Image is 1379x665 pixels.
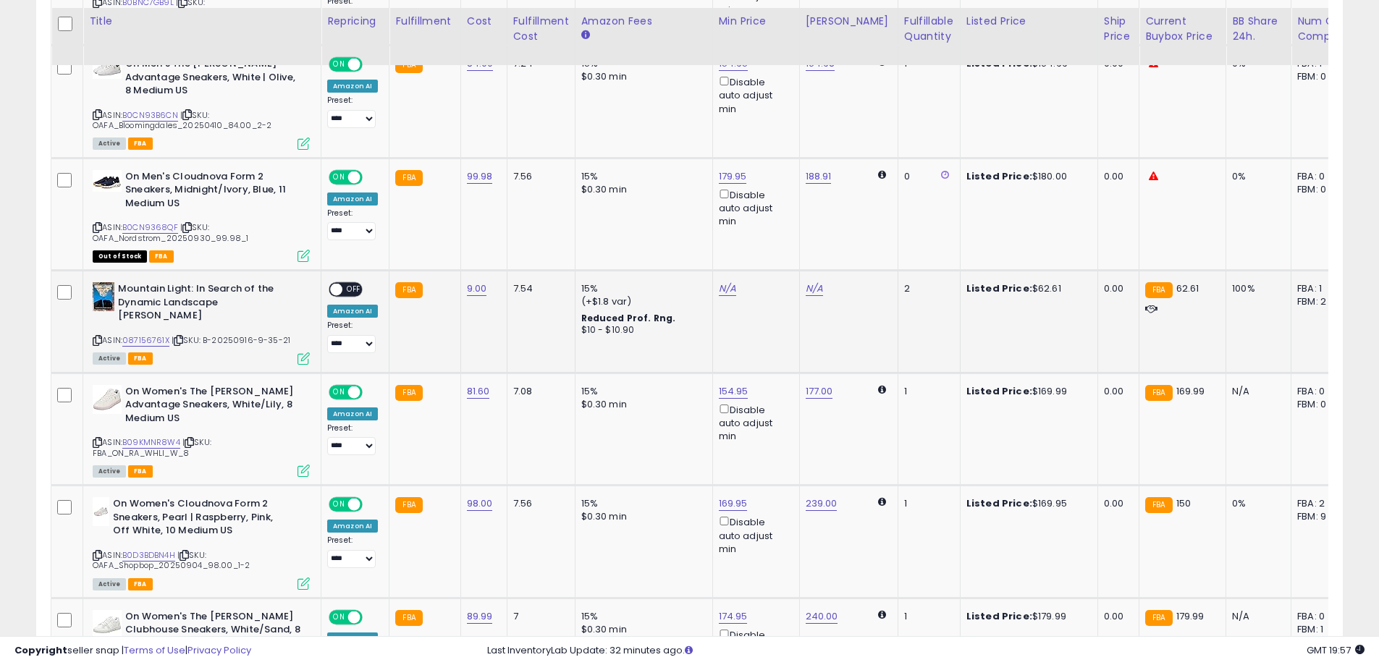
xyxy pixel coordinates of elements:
[93,250,147,263] span: All listings that are currently out of stock and unavailable for purchase on Amazon
[93,385,122,414] img: 31SkqpZfRkL._SL40_.jpg
[513,497,564,510] div: 7.56
[719,609,748,624] a: 174.95
[327,407,378,420] div: Amazon AI
[1232,610,1280,623] div: N/A
[966,282,1087,295] div: $62.61
[125,170,301,214] b: On Men's Cloudnova Form 2 Sneakers, Midnight/Ivory, Blue, 11 Medium US
[1297,170,1345,183] div: FBA: 0
[719,402,788,444] div: Disable auto adjust min
[513,610,564,623] div: 7
[1232,282,1280,295] div: 100%
[1297,295,1345,308] div: FBM: 2
[966,14,1092,29] div: Listed Price
[581,398,701,411] div: $0.30 min
[330,59,348,71] span: ON
[806,384,833,399] a: 177.00
[1176,281,1199,295] span: 62.61
[487,644,1365,658] div: Last InventoryLab Update: 32 minutes ago.
[14,643,67,657] strong: Copyright
[1104,170,1128,183] div: 0.00
[1297,282,1345,295] div: FBA: 1
[93,497,109,526] img: 21HLgP95JeL._SL40_.jpg
[149,250,174,263] span: FBA
[719,187,788,229] div: Disable auto adjust min
[93,57,122,79] img: 31ZobuJjzdL._SL40_.jpg
[125,385,301,429] b: On Women's The [PERSON_NAME] Advantage Sneakers, White/Lily, 8 Medium US
[93,170,122,192] img: 31NB07TnAgL._SL40_.jpg
[360,611,384,623] span: OFF
[327,80,378,93] div: Amazon AI
[93,109,271,131] span: | SKU: OAFA_Bloomingdales_20250410_84.00_2-2
[93,221,248,243] span: | SKU: OAFA_Nordstrom_20250930_99.98_1
[93,137,126,150] span: All listings currently available for purchase on Amazon
[93,282,114,311] img: 41WgYt+41WL._SL40_.jpg
[327,535,378,568] div: Preset:
[581,170,701,183] div: 15%
[966,385,1087,398] div: $169.99
[581,14,707,29] div: Amazon Fees
[904,497,949,510] div: 1
[124,643,185,657] a: Terms of Use
[904,282,949,295] div: 2
[113,497,289,541] b: On Women's Cloudnova Form 2 Sneakers, Pearl | Raspberry, Pink, Off White, 10 Medium US
[581,70,701,83] div: $0.30 min
[395,57,422,73] small: FBA
[581,497,701,510] div: 15%
[128,465,153,478] span: FBA
[1297,398,1345,411] div: FBM: 0
[966,609,1032,623] b: Listed Price:
[581,510,701,523] div: $0.30 min
[93,282,310,363] div: ASIN:
[581,295,701,308] div: (+$1.8 var)
[467,14,501,29] div: Cost
[467,281,487,296] a: 9.00
[581,282,701,295] div: 15%
[1232,497,1280,510] div: 0%
[966,496,1032,510] b: Listed Price:
[904,610,949,623] div: 1
[128,578,153,590] span: FBA
[14,644,251,658] div: seller snap | |
[172,334,290,346] span: | SKU: B-20250916-9-35-21
[581,29,590,42] small: Amazon Fees.
[806,14,892,29] div: [PERSON_NAME]
[719,384,748,399] a: 154.95
[395,282,422,298] small: FBA
[513,282,564,295] div: 7.54
[128,137,153,150] span: FBA
[966,610,1087,623] div: $179.99
[327,96,378,128] div: Preset:
[1145,282,1172,298] small: FBA
[1176,609,1205,623] span: 179.99
[330,611,348,623] span: ON
[719,14,793,29] div: Min Price
[128,352,153,365] span: FBA
[1232,170,1280,183] div: 0%
[806,609,838,624] a: 240.00
[1297,385,1345,398] div: FBA: 0
[581,324,701,336] div: $10 - $10.90
[806,169,832,184] a: 188.91
[1297,497,1345,510] div: FBA: 2
[93,465,126,478] span: All listings currently available for purchase on Amazon
[1145,497,1172,513] small: FBA
[327,305,378,318] div: Amazon AI
[327,321,378,353] div: Preset:
[93,549,250,571] span: | SKU: OAFA_Shopbop_20250904_98.00_1-2
[904,170,949,183] div: 0
[1145,385,1172,401] small: FBA
[1104,385,1128,398] div: 0.00
[806,496,838,511] a: 239.00
[327,14,383,29] div: Repricing
[878,497,886,507] i: Calculated using Dynamic Max Price.
[1145,610,1172,626] small: FBA
[966,497,1087,510] div: $169.95
[395,170,422,186] small: FBA
[1297,14,1350,44] div: Num of Comp.
[1232,385,1280,398] div: N/A
[1297,610,1345,623] div: FBA: 0
[327,520,378,533] div: Amazon AI
[1145,14,1220,44] div: Current Buybox Price
[360,59,384,71] span: OFF
[467,609,493,624] a: 89.99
